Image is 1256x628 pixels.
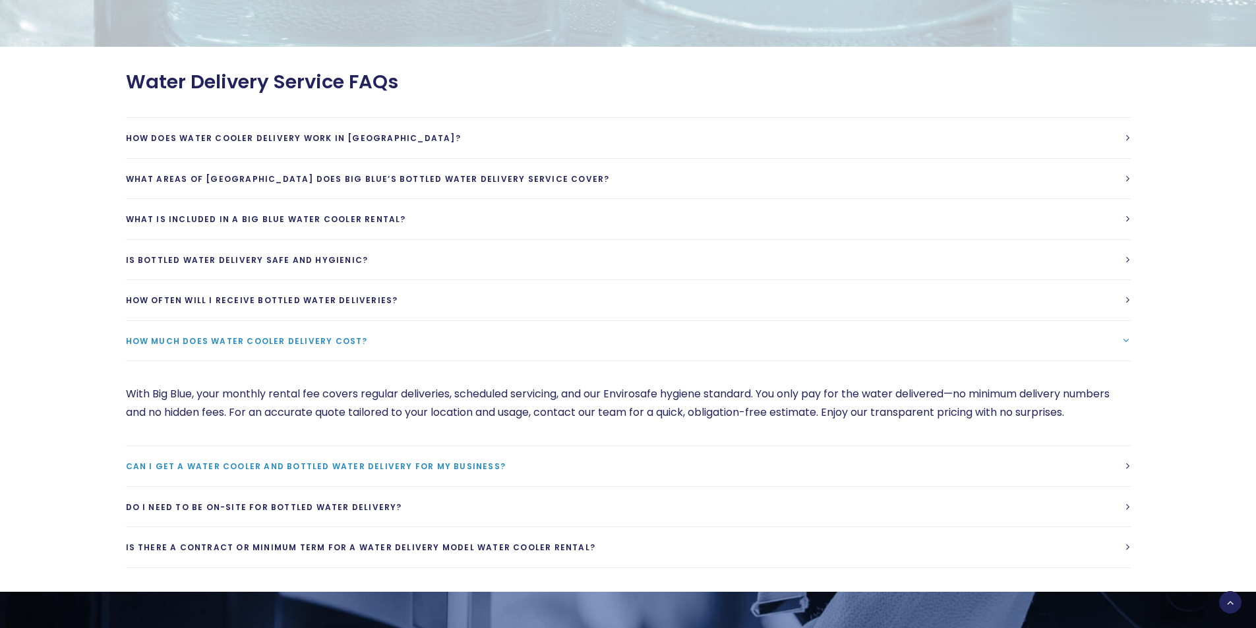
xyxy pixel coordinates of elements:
[126,385,1131,422] p: With Big Blue, your monthly rental fee covers regular deliveries, scheduled servicing, and our En...
[126,159,1131,199] a: What areas of [GEOGRAPHIC_DATA] does Big Blue’s bottled water delivery service cover?
[126,295,398,306] span: How often will I receive bottled water deliveries?
[126,527,1131,567] a: Is there a contract or minimum term for a water delivery model water cooler rental?
[126,461,506,472] span: Can I get a water cooler and bottled water delivery for my business?
[126,254,369,266] span: Is bottled water delivery safe and hygienic?
[126,446,1131,486] a: Can I get a water cooler and bottled water delivery for my business?
[126,173,610,185] span: What areas of [GEOGRAPHIC_DATA] does Big Blue’s bottled water delivery service cover?
[126,214,406,225] span: What is included in a Big Blue Water cooler rental?
[126,71,398,94] span: Water Delivery Service FAQs
[126,118,1131,158] a: How does water cooler delivery work in [GEOGRAPHIC_DATA]?
[126,321,1131,361] a: How much does water cooler delivery cost?
[126,132,461,144] span: How does water cooler delivery work in [GEOGRAPHIC_DATA]?
[126,501,402,513] span: Do I need to be on-site for bottled water delivery?
[126,280,1131,320] a: How often will I receive bottled water deliveries?
[126,487,1131,527] a: Do I need to be on-site for bottled water delivery?
[126,542,596,553] span: Is there a contract or minimum term for a water delivery model water cooler rental?
[126,335,368,347] span: How much does water cooler delivery cost?
[126,240,1131,280] a: Is bottled water delivery safe and hygienic?
[126,199,1131,239] a: What is included in a Big Blue Water cooler rental?
[1169,541,1238,610] iframe: Chatbot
